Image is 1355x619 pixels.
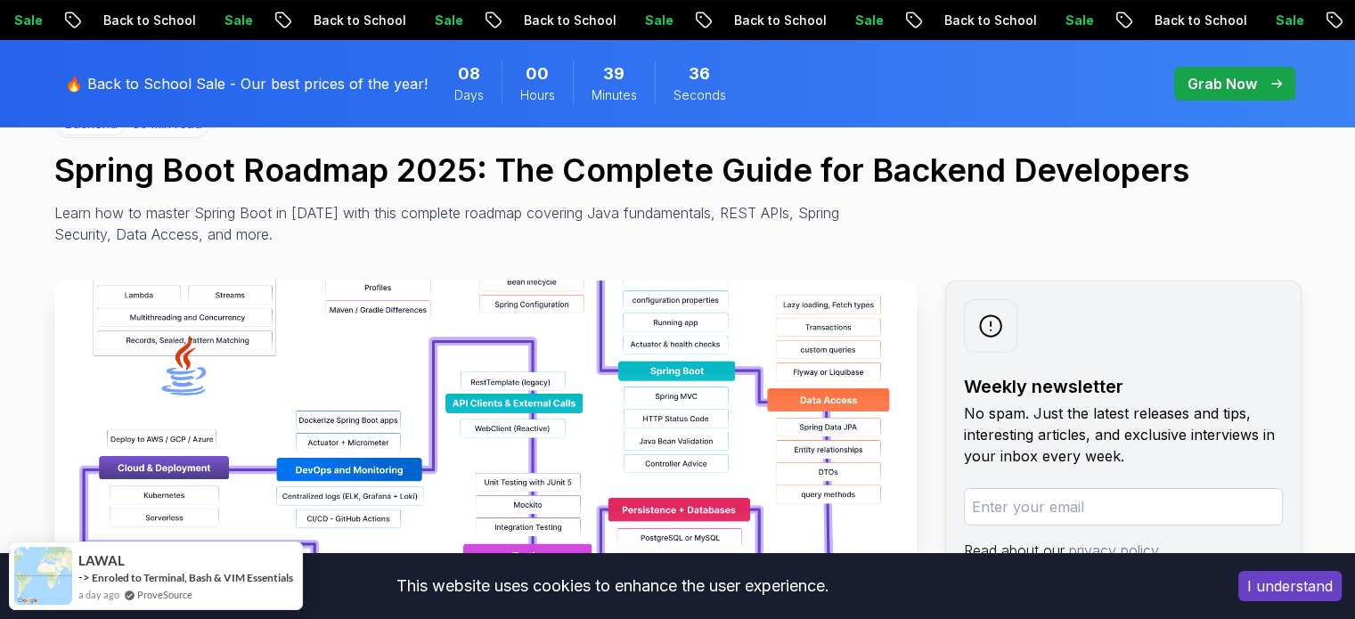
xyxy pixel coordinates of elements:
[592,86,637,104] span: Minutes
[964,488,1283,525] input: Enter your email
[92,571,293,584] a: Enroled to Terminal, Bash & VIM Essentials
[630,12,687,29] p: Sale
[603,61,624,86] span: 39 Minutes
[964,374,1283,399] h2: Weekly newsletter
[509,12,630,29] p: Back to School
[1050,12,1107,29] p: Sale
[13,566,1212,606] div: This website uses cookies to enhance the user experience.
[209,12,266,29] p: Sale
[1238,571,1342,601] button: Accept cookies
[78,553,125,568] span: LAWAL
[1261,12,1318,29] p: Sale
[78,570,90,584] span: ->
[65,73,428,94] p: 🔥 Back to School Sale - Our best prices of the year!
[458,61,480,86] span: 8 Days
[1188,73,1257,94] p: Grab Now
[689,61,710,86] span: 36 Seconds
[520,86,555,104] span: Hours
[54,152,1302,188] h1: Spring Boot Roadmap 2025: The Complete Guide for Backend Developers
[1139,12,1261,29] p: Back to School
[840,12,897,29] p: Sale
[54,202,853,245] p: Learn how to master Spring Boot in [DATE] with this complete roadmap covering Java fundamentals, ...
[964,540,1283,561] p: Read about our .
[929,12,1050,29] p: Back to School
[420,12,477,29] p: Sale
[673,86,726,104] span: Seconds
[88,12,209,29] p: Back to School
[526,61,549,86] span: 0 Hours
[298,12,420,29] p: Back to School
[719,12,840,29] p: Back to School
[78,587,119,602] span: a day ago
[964,403,1283,467] p: No spam. Just the latest releases and tips, interesting articles, and exclusive interviews in you...
[137,587,192,602] a: ProveSource
[14,547,72,605] img: provesource social proof notification image
[1069,542,1158,559] a: privacy policy
[454,86,484,104] span: Days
